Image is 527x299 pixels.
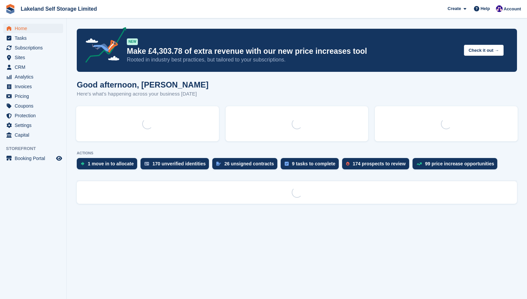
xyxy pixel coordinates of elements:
img: task-75834270c22a3079a89374b754ae025e5fb1db73e45f91037f5363f120a921f8.svg [285,162,289,166]
span: Booking Portal [15,154,55,163]
p: Here's what's happening across your business [DATE] [77,90,209,98]
img: prospect-51fa495bee0391a8d652442698ab0144808aea92771e9ea1ae160a38d050c398.svg [346,162,349,166]
span: Account [504,6,521,12]
a: menu [3,62,63,72]
a: menu [3,82,63,91]
div: 99 price increase opportunities [425,161,494,166]
img: move_ins_to_allocate_icon-fdf77a2bb77ea45bf5b3d319d69a93e2d87916cf1d5bf7949dd705db3b84f3ca.svg [81,162,84,166]
div: 9 tasks to complete [292,161,335,166]
span: Protection [15,111,55,120]
span: Invoices [15,82,55,91]
a: 9 tasks to complete [281,158,342,173]
a: menu [3,154,63,163]
img: verify_identity-adf6edd0f0f0b5bbfe63781bf79b02c33cf7c696d77639b501bdc392416b5a36.svg [145,162,149,166]
span: Sites [15,53,55,62]
div: 174 prospects to review [353,161,406,166]
p: Make £4,303.78 of extra revenue with our new price increases tool [127,46,459,56]
div: NEW [127,38,138,45]
p: Rooted in industry best practices, but tailored to your subscriptions. [127,56,459,63]
a: menu [3,111,63,120]
a: menu [3,121,63,130]
div: 26 unsigned contracts [224,161,274,166]
img: Nick Aynsley [496,5,503,12]
span: Home [15,24,55,33]
a: 1 move in to allocate [77,158,141,173]
span: Help [481,5,490,12]
div: 170 unverified identities [153,161,206,166]
img: price-adjustments-announcement-icon-8257ccfd72463d97f412b2fc003d46551f7dbcb40ab6d574587a9cd5c0d94... [80,27,126,65]
span: Storefront [6,145,66,152]
span: Subscriptions [15,43,55,52]
a: menu [3,24,63,33]
a: menu [3,43,63,52]
p: ACTIONS [77,151,517,155]
a: 174 prospects to review [342,158,413,173]
a: Lakeland Self Storage Limited [18,3,100,14]
span: Pricing [15,92,55,101]
span: Coupons [15,101,55,111]
a: menu [3,130,63,140]
span: Settings [15,121,55,130]
a: 170 unverified identities [141,158,213,173]
span: Create [448,5,461,12]
a: menu [3,33,63,43]
img: contract_signature_icon-13c848040528278c33f63329250d36e43548de30e8caae1d1a13099fd9432cc5.svg [216,162,221,166]
span: Analytics [15,72,55,82]
a: 99 price increase opportunities [413,158,501,173]
div: 1 move in to allocate [88,161,134,166]
a: Preview store [55,154,63,162]
a: 26 unsigned contracts [212,158,281,173]
a: menu [3,72,63,82]
button: Check it out → [464,45,504,56]
span: Capital [15,130,55,140]
h1: Good afternoon, [PERSON_NAME] [77,80,209,89]
span: Tasks [15,33,55,43]
img: stora-icon-8386f47178a22dfd0bd8f6a31ec36ba5ce8667c1dd55bd0f319d3a0aa187defe.svg [5,4,15,14]
a: menu [3,53,63,62]
img: price_increase_opportunities-93ffe204e8149a01c8c9dc8f82e8f89637d9d84a8eef4429ea346261dce0b2c0.svg [417,162,422,165]
span: CRM [15,62,55,72]
a: menu [3,92,63,101]
a: menu [3,101,63,111]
